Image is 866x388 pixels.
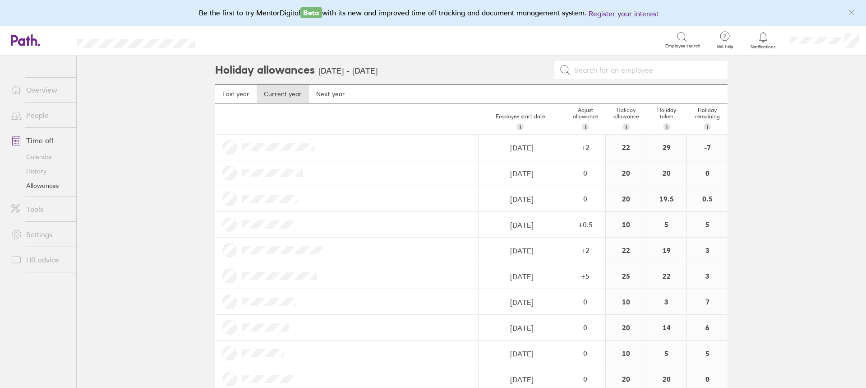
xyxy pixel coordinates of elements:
[566,220,605,229] div: + 0.5
[479,238,564,263] input: dd/mm/yyyy
[606,160,646,186] div: 20
[257,85,309,103] a: Current year
[4,225,76,243] a: Settings
[687,263,728,289] div: 3
[571,61,722,79] input: Search for an employee
[4,164,76,178] a: History
[687,238,728,263] div: 3
[646,341,686,366] div: 5
[566,375,605,383] div: 0
[589,8,659,19] button: Register your interest
[646,103,687,134] div: Holiday taken
[687,212,728,237] div: 5
[606,238,646,263] div: 22
[300,7,322,18] span: Beta
[707,123,708,131] span: i
[199,7,668,19] div: Be the first to try MentorDigital with its new and improved time off tracking and document manage...
[606,186,646,211] div: 20
[687,341,728,366] div: 5
[646,315,686,340] div: 14
[479,187,564,212] input: dd/mm/yyyy
[565,103,606,134] div: Adjust allowance
[4,150,76,164] a: Calendar
[687,135,728,160] div: -7
[4,81,76,99] a: Overview
[606,135,646,160] div: 22
[219,36,242,44] div: Search
[606,289,646,314] div: 10
[318,66,378,76] h3: [DATE] - [DATE]
[606,103,646,134] div: Holiday allowance
[4,106,76,124] a: People
[566,349,605,357] div: 0
[606,263,646,289] div: 25
[520,123,521,131] span: i
[646,160,686,186] div: 20
[4,200,76,218] a: Tools
[566,143,605,151] div: + 2
[215,85,257,103] a: Last year
[215,56,315,84] h2: Holiday allowances
[4,178,76,193] a: Allowances
[646,289,686,314] div: 3
[646,263,686,289] div: 22
[749,44,778,50] span: Notifications
[646,238,686,263] div: 19
[749,31,778,50] a: Notifications
[566,323,605,332] div: 0
[4,131,76,150] a: Time off
[687,186,728,211] div: 0.5
[566,246,605,254] div: + 2
[687,160,728,186] div: 0
[479,212,564,238] input: dd/mm/yyyy
[666,123,668,131] span: i
[606,212,646,237] div: 10
[687,315,728,340] div: 6
[687,103,728,134] div: Holiday remaining
[309,85,352,103] a: Next year
[479,161,564,186] input: dd/mm/yyyy
[479,315,564,341] input: dd/mm/yyyy
[566,169,605,177] div: 0
[566,298,605,306] div: 0
[585,123,586,131] span: i
[479,264,564,289] input: dd/mm/yyyy
[646,135,686,160] div: 29
[566,195,605,203] div: 0
[626,123,627,131] span: i
[4,251,76,269] a: HR advice
[479,135,564,160] input: dd/mm/yyyy
[646,186,686,211] div: 19.5
[606,341,646,366] div: 10
[665,43,700,49] span: Employee search
[646,212,686,237] div: 5
[475,110,565,134] div: Employee start date
[479,290,564,315] input: dd/mm/yyyy
[687,289,728,314] div: 7
[566,272,605,280] div: + 5
[479,341,564,366] input: dd/mm/yyyy
[606,315,646,340] div: 20
[710,44,740,49] span: Get help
